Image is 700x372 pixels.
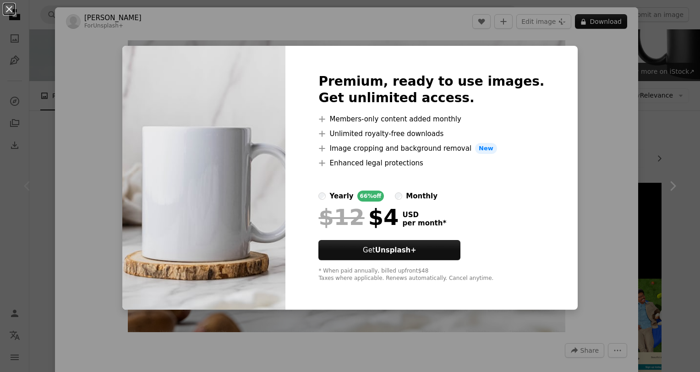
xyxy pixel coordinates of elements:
[475,143,497,154] span: New
[318,158,544,169] li: Enhanced legal protections
[318,240,460,260] button: GetUnsplash+
[318,268,544,282] div: * When paid annually, billed upfront $48 Taxes where applicable. Renews automatically. Cancel any...
[395,192,402,200] input: monthly
[318,205,399,229] div: $4
[329,191,353,202] div: yearly
[357,191,384,202] div: 66% off
[406,191,437,202] div: monthly
[122,46,285,310] img: premium_photo-1719017276454-99ae8306c200
[402,211,446,219] span: USD
[318,205,364,229] span: $12
[375,246,416,254] strong: Unsplash+
[318,143,544,154] li: Image cropping and background removal
[318,192,326,200] input: yearly66%off
[318,73,544,106] h2: Premium, ready to use images. Get unlimited access.
[402,219,446,227] span: per month *
[318,114,544,125] li: Members-only content added monthly
[318,128,544,139] li: Unlimited royalty-free downloads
